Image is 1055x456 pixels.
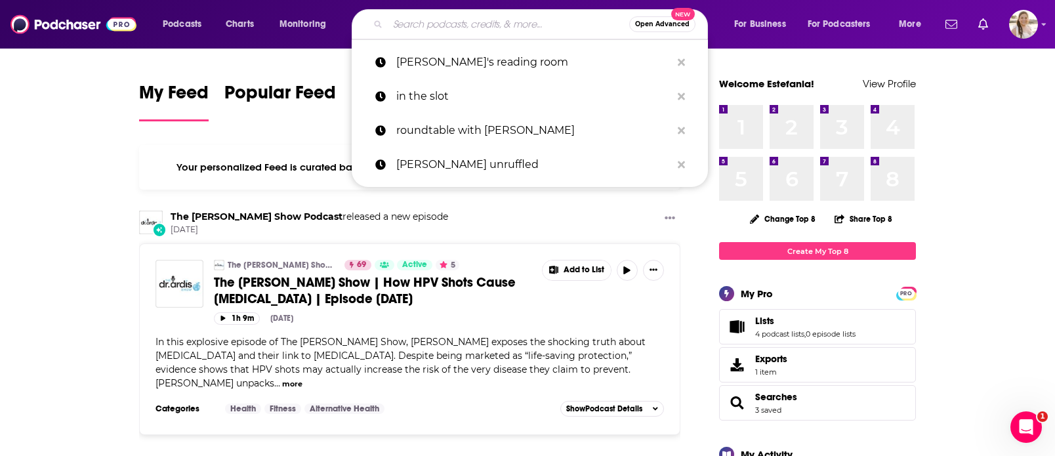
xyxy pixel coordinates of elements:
[304,404,384,414] a: Alternative Health
[755,391,797,403] a: Searches
[643,260,664,281] button: Show More Button
[155,260,203,308] img: The Dr. Ardis Show | How HPV Shots Cause Cervical Cancer | Episode 08.20.2025
[214,312,260,325] button: 1h 9m
[890,14,938,35] button: open menu
[543,260,611,280] button: Show More Button
[214,274,516,307] span: The [PERSON_NAME] Show | How HPV Shots Cause [MEDICAL_DATA] | Episode [DATE]
[139,211,163,234] img: The Dr. Ardis Show Podcast
[217,14,262,35] a: Charts
[396,79,671,114] p: in the slot
[171,211,342,222] a: The Dr. Ardis Show Podcast
[973,13,993,35] a: Show notifications dropdown
[724,318,750,336] a: Lists
[352,79,708,114] a: in the slot
[755,353,787,365] span: Exports
[755,329,804,339] a: 4 podcast lists
[10,12,136,37] img: Podchaser - Follow, Share and Rate Podcasts
[139,81,209,121] a: My Feed
[899,15,921,33] span: More
[228,260,336,270] a: The [PERSON_NAME] Show Podcast
[719,385,916,421] span: Searches
[719,242,916,260] a: Create My Top 8
[352,114,708,148] a: roundtable with [PERSON_NAME]
[734,15,786,33] span: For Business
[635,21,690,28] span: Open Advanced
[282,379,302,390] button: more
[139,81,209,112] span: My Feed
[224,81,336,121] a: Popular Feed
[352,45,708,79] a: [PERSON_NAME]'s reading room
[725,14,802,35] button: open menu
[564,265,604,275] span: Add to List
[171,211,448,223] h3: released a new episode
[226,15,254,33] span: Charts
[396,148,671,182] p: janet lansbury unruffled
[806,329,856,339] a: 0 episode lists
[154,14,218,35] button: open menu
[1009,10,1038,39] img: User Profile
[214,260,224,270] img: The Dr. Ardis Show Podcast
[264,404,301,414] a: Fitness
[388,14,629,35] input: Search podcasts, credits, & more...
[898,289,914,299] span: PRO
[357,259,366,272] span: 69
[741,287,773,300] div: My Pro
[274,377,280,389] span: ...
[1009,10,1038,39] button: Show profile menu
[808,15,871,33] span: For Podcasters
[799,14,890,35] button: open menu
[719,309,916,344] span: Lists
[719,347,916,383] a: Exports
[724,394,750,412] a: Searches
[139,145,680,190] div: Your personalized Feed is curated based on the Podcasts, Creators, Users, and Lists that you Follow.
[1009,10,1038,39] span: Logged in as acquavie
[163,15,201,33] span: Podcasts
[898,288,914,298] a: PRO
[396,45,671,79] p: meg's reading room
[560,401,664,417] button: ShowPodcast Details
[755,405,781,415] a: 3 saved
[834,206,893,232] button: Share Top 8
[225,404,261,414] a: Health
[1010,411,1042,443] iframe: Intercom live chat
[352,148,708,182] a: [PERSON_NAME] unruffled
[724,356,750,374] span: Exports
[364,9,720,39] div: Search podcasts, credits, & more...
[270,314,293,323] div: [DATE]
[566,404,642,413] span: Show Podcast Details
[719,77,814,90] a: Welcome Estefania!
[940,13,962,35] a: Show notifications dropdown
[344,260,371,270] a: 69
[214,274,533,307] a: The [PERSON_NAME] Show | How HPV Shots Cause [MEDICAL_DATA] | Episode [DATE]
[171,224,448,236] span: [DATE]
[659,211,680,227] button: Show More Button
[755,367,787,377] span: 1 item
[279,15,326,33] span: Monitoring
[1037,411,1048,422] span: 1
[755,315,856,327] a: Lists
[671,8,695,20] span: New
[155,404,215,414] h3: Categories
[804,329,806,339] span: ,
[436,260,459,270] button: 5
[396,114,671,148] p: roundtable with robert bannon
[152,222,167,237] div: New Episode
[755,315,774,327] span: Lists
[155,336,646,389] span: In this explosive episode of The [PERSON_NAME] Show, [PERSON_NAME] exposes the shocking truth abo...
[402,259,427,272] span: Active
[629,16,695,32] button: Open AdvancedNew
[863,77,916,90] a: View Profile
[397,260,432,270] a: Active
[224,81,336,112] span: Popular Feed
[742,211,823,227] button: Change Top 8
[270,14,343,35] button: open menu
